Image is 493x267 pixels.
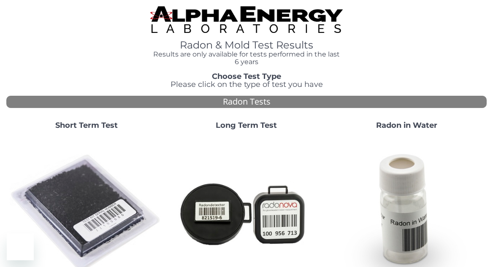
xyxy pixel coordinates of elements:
[6,96,487,108] div: Radon Tests
[376,121,437,130] strong: Radon in Water
[150,6,342,33] img: TightCrop.jpg
[150,51,342,65] h4: Results are only available for tests performed in the last 6 years
[171,80,323,89] span: Please click on the type of test you have
[216,121,277,130] strong: Long Term Test
[7,233,34,260] iframe: Button to launch messaging window
[150,40,342,51] h1: Radon & Mold Test Results
[212,72,281,81] strong: Choose Test Type
[55,121,118,130] strong: Short Term Test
